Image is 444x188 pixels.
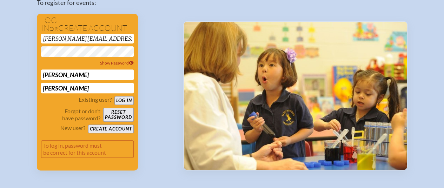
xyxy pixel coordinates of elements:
[103,108,133,122] button: Resetpassword
[41,108,101,122] p: Forgot or don’t have password?
[79,96,112,103] p: Existing user?
[41,16,134,32] h1: Log in create account
[60,125,85,132] p: New user?
[41,34,134,43] input: Email
[184,22,407,170] img: Events
[114,96,134,105] button: Log in
[88,125,133,133] button: Create account
[100,60,134,66] span: Show Password
[41,69,134,80] input: First Name
[41,140,134,158] p: To log in, password must be correct for this account
[41,83,134,93] input: Last Name
[49,25,58,32] span: or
